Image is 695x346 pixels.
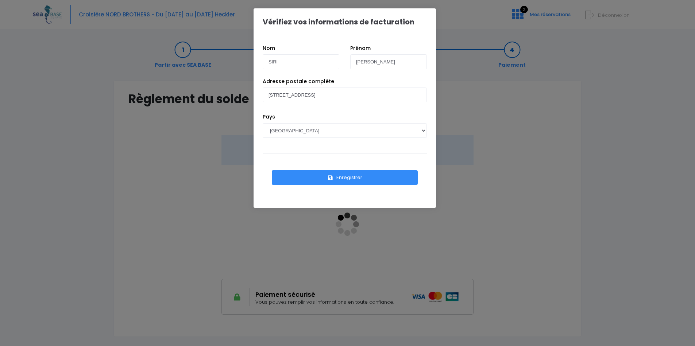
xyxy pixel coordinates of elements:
button: Enregistrer [272,170,418,185]
label: Pays [263,113,275,121]
h1: Vérifiez vos informations de facturation [263,18,414,26]
label: Prénom [350,44,371,52]
label: Nom [263,44,275,52]
label: Adresse postale complète [263,78,334,85]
